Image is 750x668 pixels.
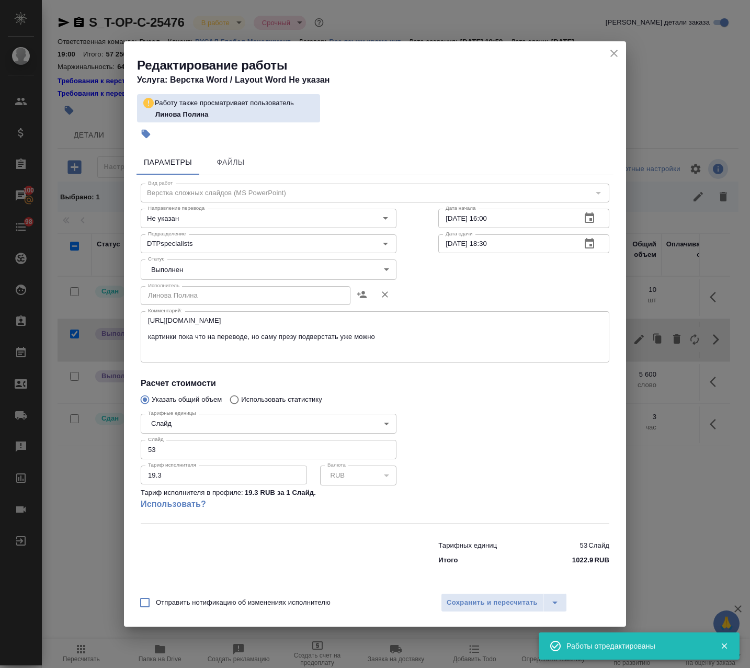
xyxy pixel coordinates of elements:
[320,466,397,485] div: RUB
[155,109,315,120] p: Линова Полина
[148,419,175,428] button: Слайд
[141,498,396,511] a: Использовать?
[143,156,193,169] span: Параметры
[148,265,186,274] button: Выполнен
[713,641,735,651] button: Закрыть
[373,282,396,307] button: Удалить
[141,377,609,390] h4: Расчет стоимости
[245,488,316,498] p: 19.3 RUB за 1 Слайд .
[327,471,348,480] button: RUB
[134,122,157,145] button: Добавить тэг
[447,597,538,609] span: Сохранить и пересчитать
[438,555,458,565] p: Итого
[350,282,373,307] button: Назначить
[594,555,609,565] p: RUB
[141,259,396,279] div: Выполнен
[566,641,704,651] div: Работы отредактированы
[155,110,208,118] b: Линова Полина
[155,98,294,108] p: Работу также просматривает пользователь
[572,555,594,565] p: 1022.9
[580,540,588,551] p: 53
[441,593,543,612] button: Сохранить и пересчитать
[137,57,626,74] h2: Редактирование работы
[588,540,609,551] p: Слайд
[378,211,393,225] button: Open
[378,236,393,251] button: Open
[206,156,256,169] span: Файлы
[141,488,243,498] p: Тариф исполнителя в профиле:
[141,414,396,434] div: Слайд
[148,316,602,357] textarea: [URL][DOMAIN_NAME] картинки пока что на переводе, но саму презу подверстать уже можно
[438,540,497,551] p: Тарифных единиц
[137,74,626,86] h4: Услуга: Верстка Word / Layout Word Не указан
[156,597,331,608] span: Отправить нотификацию об изменениях исполнителю
[606,46,622,61] button: close
[441,593,567,612] div: split button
